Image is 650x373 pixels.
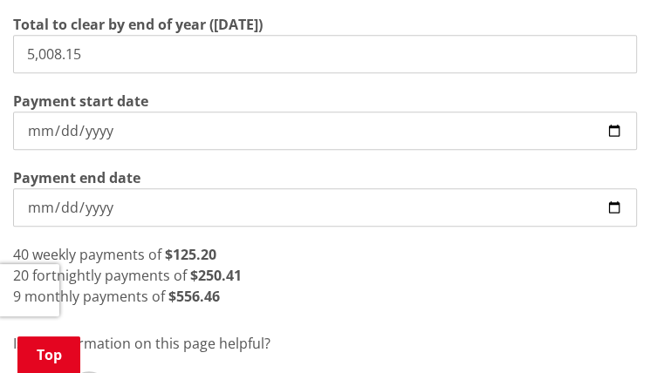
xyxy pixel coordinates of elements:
span: fortnightly payments of [32,266,187,285]
label: Payment start date [13,91,148,112]
p: Is the information on this page helpful? [13,333,637,354]
label: Total to clear by end of year ([DATE]) [13,14,263,35]
span: 40 [13,245,29,264]
strong: $556.46 [168,287,220,306]
strong: $125.20 [165,245,216,264]
label: Payment end date [13,167,140,188]
span: weekly payments of [32,245,161,264]
span: monthly payments of [24,287,165,306]
strong: $250.41 [190,266,242,285]
iframe: Messenger Launcher [570,300,633,363]
a: Top [17,336,80,373]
